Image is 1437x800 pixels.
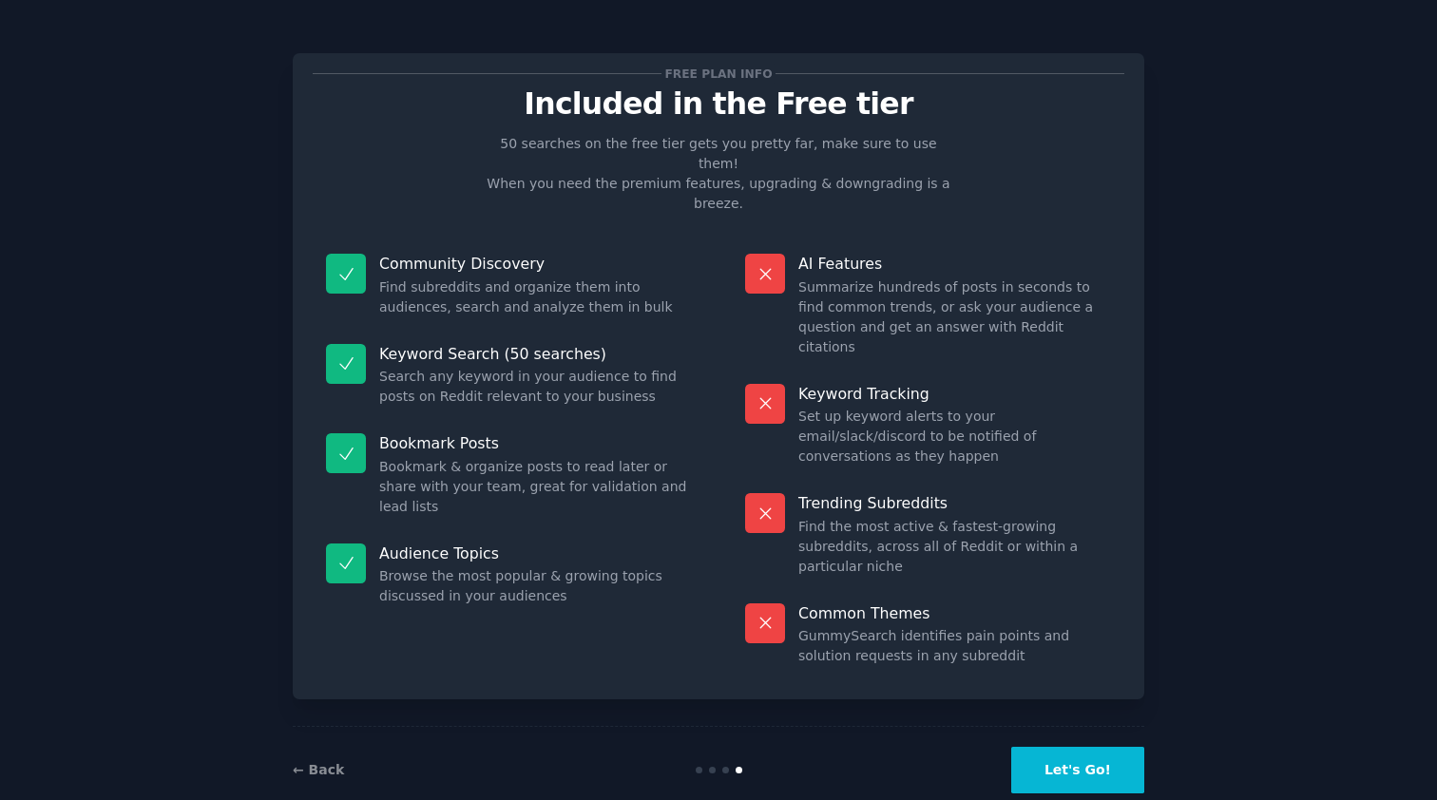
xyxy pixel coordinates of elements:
[798,277,1111,357] dd: Summarize hundreds of posts in seconds to find common trends, or ask your audience a question and...
[1011,747,1144,793] button: Let's Go!
[798,407,1111,467] dd: Set up keyword alerts to your email/slack/discord to be notified of conversations as they happen
[798,517,1111,577] dd: Find the most active & fastest-growing subreddits, across all of Reddit or within a particular niche
[798,626,1111,666] dd: GummySearch identifies pain points and solution requests in any subreddit
[379,254,692,274] p: Community Discovery
[379,344,692,364] p: Keyword Search (50 searches)
[798,254,1111,274] p: AI Features
[379,543,692,563] p: Audience Topics
[313,87,1124,121] p: Included in the Free tier
[379,457,692,517] dd: Bookmark & organize posts to read later or share with your team, great for validation and lead lists
[798,603,1111,623] p: Common Themes
[379,367,692,407] dd: Search any keyword in your audience to find posts on Reddit relevant to your business
[379,566,692,606] dd: Browse the most popular & growing topics discussed in your audiences
[798,493,1111,513] p: Trending Subreddits
[479,134,958,214] p: 50 searches on the free tier gets you pretty far, make sure to use them! When you need the premiu...
[379,277,692,317] dd: Find subreddits and organize them into audiences, search and analyze them in bulk
[798,384,1111,404] p: Keyword Tracking
[293,762,344,777] a: ← Back
[379,433,692,453] p: Bookmark Posts
[661,64,776,84] span: Free plan info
